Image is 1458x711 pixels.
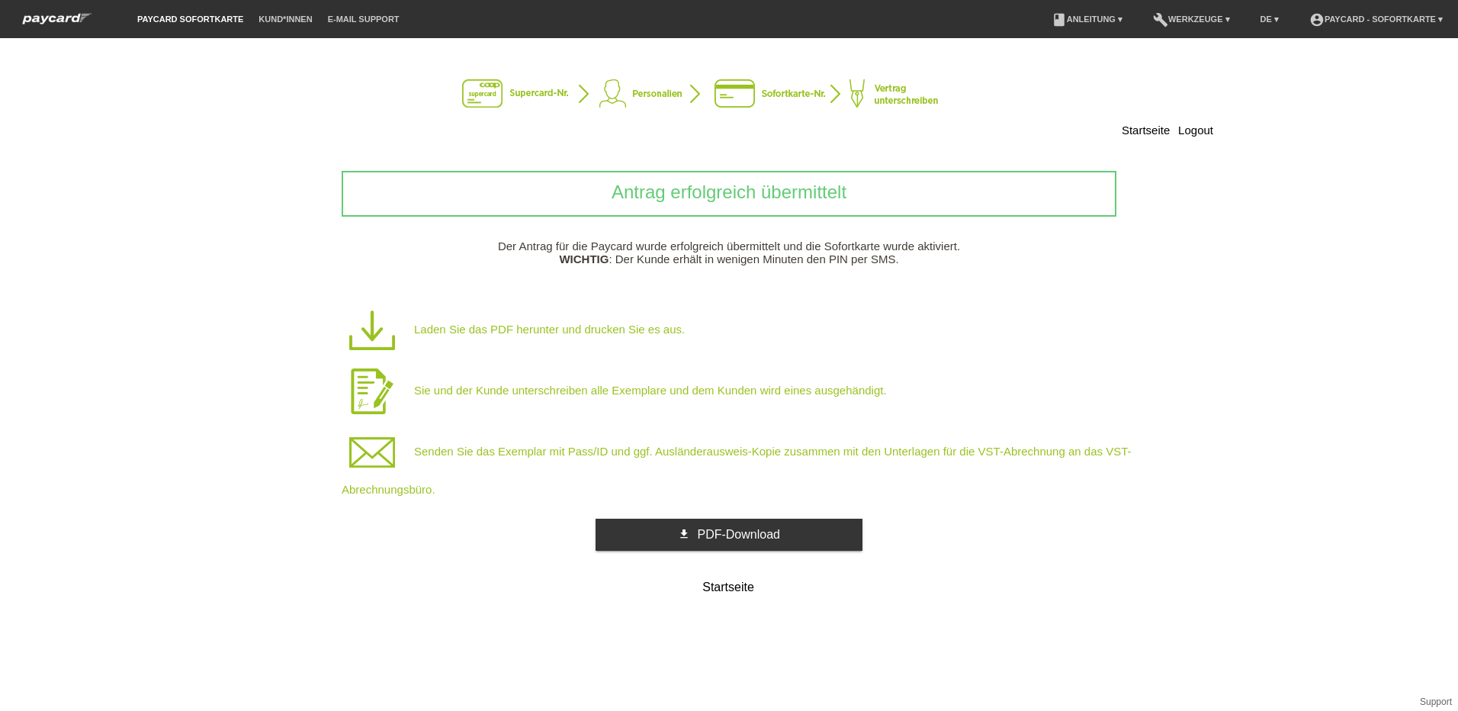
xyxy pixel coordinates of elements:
span: PDF-Download [697,528,779,541]
p: Senden Sie das Exemplar mit Pass/ID und ggf. Ausländerausweis-Kopie zusammen mit den Unterlagen f... [342,422,1165,496]
p: Der Antrag für die Paycard wurde erfolgreich übermittelt und die Sofortkarte wurde aktiviert. : D... [245,240,1213,265]
a: buildWerkzeuge ▾ [1145,14,1238,24]
a: DE ▾ [1253,14,1286,24]
img: icon-mail.png [342,422,403,483]
a: bookAnleitung ▾ [1044,14,1130,24]
img: icon-sign.png [342,361,403,422]
p: Sie und der Kunde unterschreiben alle Exemplare und dem Kunden wird eines ausgehändigt. [342,361,1165,422]
img: icon-download.png [342,300,403,361]
img: instantcard-v2-de-4.png [462,79,996,110]
a: Startseite [1122,124,1170,137]
a: Startseite [596,576,862,600]
i: account_circle [1309,12,1325,27]
a: paycard Sofortkarte [130,14,251,24]
a: get_app PDF-Download [596,519,862,551]
a: Support [1420,697,1452,707]
a: paycard Sofortkarte [15,18,99,29]
a: Logout [1178,124,1213,137]
div: Antrag erfolgreich übermittelt [342,171,1116,217]
p: Laden Sie das PDF herunter und drucken Sie es aus. [342,300,1165,361]
i: book [1052,12,1067,27]
i: get_app [678,528,690,540]
a: E-Mail Support [320,14,407,24]
a: account_circlepaycard - Sofortkarte ▾ [1302,14,1450,24]
a: Kund*innen [251,14,320,24]
b: WICHTIG [559,253,609,265]
i: build [1153,12,1168,27]
img: paycard Sofortkarte [15,11,99,27]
